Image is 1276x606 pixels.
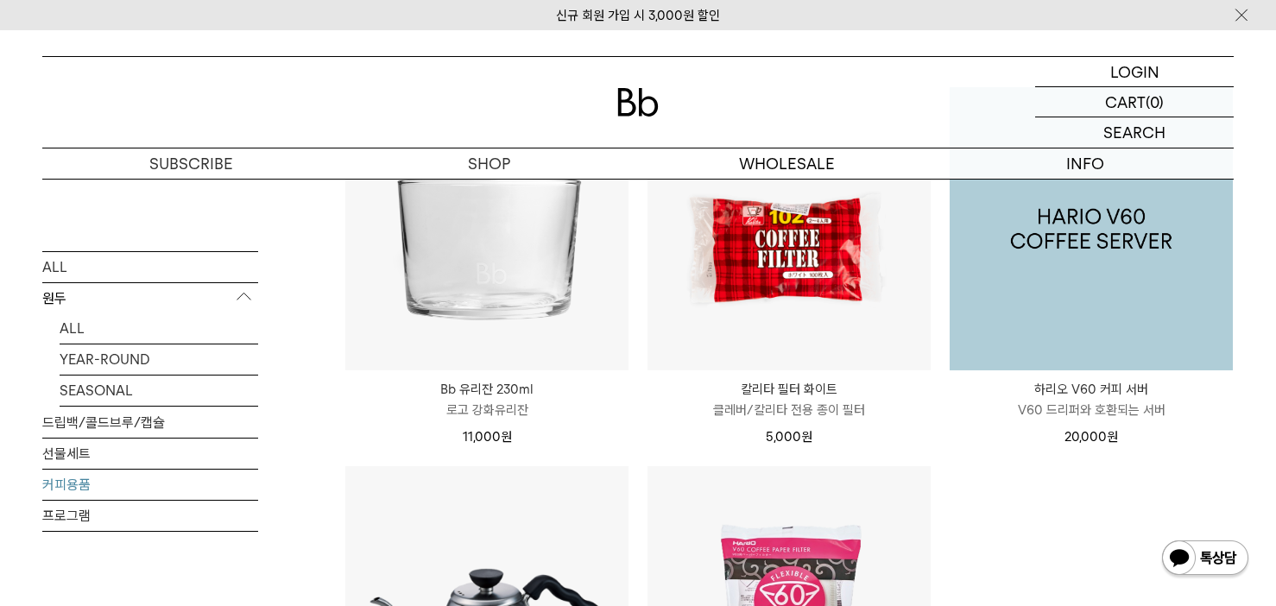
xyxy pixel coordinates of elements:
[42,251,258,281] a: ALL
[345,379,629,400] p: Bb 유리잔 230ml
[1110,57,1159,86] p: LOGIN
[42,407,258,437] a: 드립백/콜드브루/캡슐
[1160,539,1250,580] img: 카카오톡 채널 1:1 채팅 버튼
[1035,57,1234,87] a: LOGIN
[60,344,258,374] a: YEAR-ROUND
[1107,429,1118,445] span: 원
[647,400,931,420] p: 클레버/칼리타 전용 종이 필터
[1146,87,1164,117] p: (0)
[42,148,340,179] a: SUBSCRIBE
[936,148,1234,179] p: INFO
[766,429,812,445] span: 5,000
[950,379,1233,420] a: 하리오 V60 커피 서버 V60 드리퍼와 호환되는 서버
[950,87,1233,370] a: 하리오 V60 커피 서버
[345,400,629,420] p: 로고 강화유리잔
[42,500,258,530] a: 프로그램
[638,148,936,179] p: WHOLESALE
[1064,429,1118,445] span: 20,000
[950,379,1233,400] p: 하리오 V60 커피 서버
[950,400,1233,420] p: V60 드리퍼와 호환되는 서버
[1103,117,1165,148] p: SEARCH
[1105,87,1146,117] p: CART
[345,87,629,370] img: Bb 유리잔 230ml
[340,148,638,179] a: SHOP
[42,282,258,313] p: 원두
[501,429,512,445] span: 원
[556,8,720,23] a: 신규 회원 가입 시 3,000원 할인
[345,379,629,420] a: Bb 유리잔 230ml 로고 강화유리잔
[463,429,512,445] span: 11,000
[647,379,931,400] p: 칼리타 필터 화이트
[617,88,659,117] img: 로고
[60,375,258,405] a: SEASONAL
[42,469,258,499] a: 커피용품
[42,438,258,468] a: 선물세트
[647,379,931,420] a: 칼리타 필터 화이트 클레버/칼리타 전용 종이 필터
[60,312,258,343] a: ALL
[1035,87,1234,117] a: CART (0)
[950,87,1233,370] img: 1000000066_add2_046.jpg
[801,429,812,445] span: 원
[647,87,931,370] img: 칼리타 필터 화이트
